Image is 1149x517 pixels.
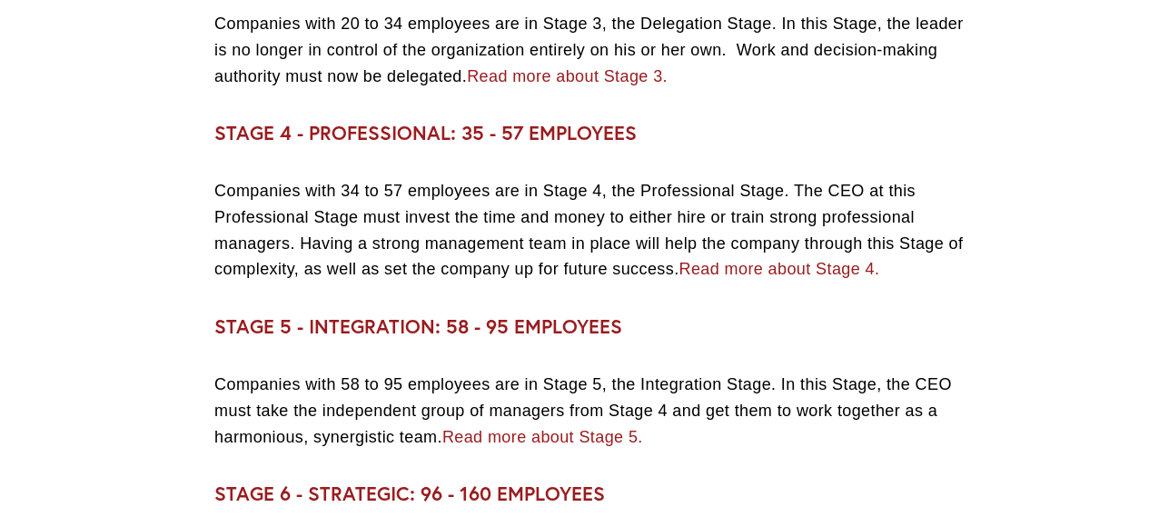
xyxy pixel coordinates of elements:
a: Read more about Stage 5. [442,428,643,446]
strong: STAGE 6 - STRATEGIC: 96 - 160 EMPLOYEES [214,481,605,506]
a: Read more about Stage 4. [679,260,879,278]
p: Companies with 20 to 34 employees are in Stage 3, the Delegation Stage. In this Stage, the leader... [214,11,971,89]
p: Companies with 58 to 95 employees are in Stage 5, the Integration Stage. In this Stage, the CEO m... [214,372,971,450]
strong: STAGE 5 - INTEGRATION: 58 - 95 EMPLOYEES [214,313,622,339]
p: Companies with 34 to 57 employees are in Stage 4, the Professional Stage. The CEO at this Profess... [214,178,971,283]
strong: STAGE 4 - PROFESSIONAL: 35 - 57 EMPLOYEES [214,120,637,145]
a: Read more about Stage 3. [467,67,668,85]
